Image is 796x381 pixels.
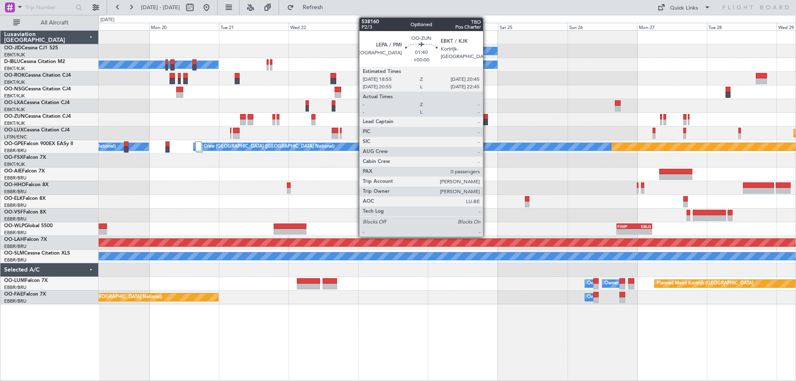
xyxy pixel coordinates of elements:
a: OO-ROKCessna Citation CJ4 [4,73,71,78]
div: No Crew [430,58,449,71]
div: Mon 20 [149,23,219,30]
span: OO-WLP [4,223,24,228]
a: OO-ZUNCessna Citation CJ4 [4,114,71,119]
span: OO-FSX [4,155,23,160]
a: LFSN/ENC [4,134,27,140]
a: OO-LUMFalcon 7X [4,278,48,283]
span: OO-ELK [4,196,23,201]
a: OO-LUXCessna Citation CJ4 [4,128,70,133]
div: - [634,229,651,234]
a: EBKT/KJK [4,120,25,126]
span: OO-LUX [4,128,24,133]
span: OO-HHO [4,182,26,187]
div: Thu 23 [358,23,428,30]
a: OO-GPEFalcon 900EX EASy II [4,141,73,146]
a: EBBR/BRU [4,216,27,222]
span: OO-NSG [4,87,25,92]
button: Refresh [283,1,333,14]
a: OO-WLPGlobal 5500 [4,223,53,228]
a: EBBR/BRU [4,243,27,250]
a: OO-JIDCessna CJ1 525 [4,46,58,51]
div: Sat 25 [498,23,568,30]
a: EBBR/BRU [4,284,27,291]
div: Sun 26 [568,23,637,30]
a: EBBR/BRU [4,175,27,181]
span: OO-LAH [4,237,24,242]
span: [DATE] - [DATE] [141,4,180,11]
a: OO-NSGCessna Citation CJ4 [4,87,71,92]
span: OO-SLM [4,251,24,256]
div: Sun 19 [80,23,149,30]
a: EBBR/BRU [4,298,27,304]
a: EBKT/KJK [4,52,25,58]
span: OO-GPE [4,141,24,146]
a: OO-VSFFalcon 8X [4,210,46,215]
a: EBBR/BRU [4,148,27,154]
button: Quick Links [653,1,715,14]
span: OO-FAE [4,292,23,297]
div: Mon 27 [637,23,707,30]
a: EBBR/BRU [4,230,27,236]
a: EBKT/KJK [4,66,25,72]
div: No Crew [GEOGRAPHIC_DATA] ([GEOGRAPHIC_DATA] National) [196,141,335,153]
div: Tue 28 [707,23,777,30]
div: No Crew [430,45,449,57]
span: OO-JID [4,46,22,51]
a: EBBR/BRU [4,202,27,209]
a: OO-AIEFalcon 7X [4,169,45,174]
a: OO-FSXFalcon 7X [4,155,46,160]
span: OO-AIE [4,169,22,174]
span: OO-VSF [4,210,23,215]
a: OO-SLMCessna Citation XLS [4,251,70,256]
a: D-IBLUCessna Citation M2 [4,59,65,64]
div: Owner Melsbroek Air Base [587,291,643,303]
a: EBKT/KJK [4,79,25,85]
div: Wed 22 [289,23,358,30]
div: Quick Links [670,4,698,12]
span: OO-ROK [4,73,25,78]
a: EBKT/KJK [4,107,25,113]
div: Tue 21 [219,23,289,30]
a: OO-HHOFalcon 8X [4,182,49,187]
span: D-IBLU [4,59,20,64]
div: Fri 24 [428,23,498,30]
span: All Aircraft [22,20,87,26]
div: Owner Melsbroek Air Base [604,277,661,290]
div: [DATE] [100,17,114,24]
div: Owner Melsbroek Air Base [587,277,643,290]
span: Refresh [296,5,330,10]
span: OO-LUM [4,278,25,283]
div: FIMP [617,224,634,229]
button: All Aircraft [9,16,90,29]
span: OO-LXA [4,100,24,105]
a: OO-LAHFalcon 7X [4,237,47,242]
a: OO-LXACessna Citation CJ4 [4,100,70,105]
a: EBKT/KJK [4,93,25,99]
a: OO-FAEFalcon 7X [4,292,46,297]
div: EBLG [634,224,651,229]
input: Trip Number [25,1,73,14]
a: EBBR/BRU [4,189,27,195]
a: EBKT/KJK [4,161,25,167]
a: EBBR/BRU [4,257,27,263]
div: Planned Maint Kortrijk-[GEOGRAPHIC_DATA] [657,277,753,290]
div: - [617,229,634,234]
a: OO-ELKFalcon 8X [4,196,46,201]
span: OO-ZUN [4,114,25,119]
